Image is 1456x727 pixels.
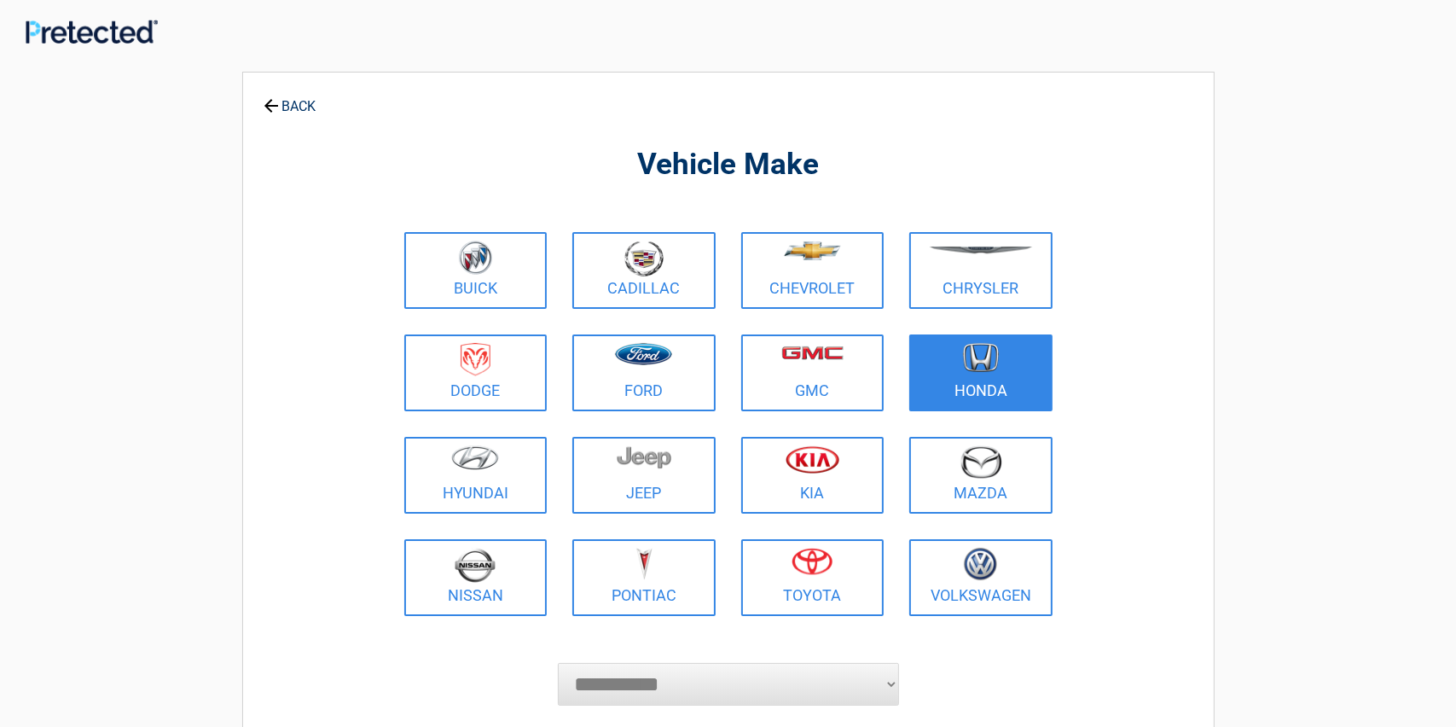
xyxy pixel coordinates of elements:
img: nissan [455,548,496,583]
a: Volkswagen [909,539,1053,616]
a: Chevrolet [741,232,885,309]
a: GMC [741,334,885,411]
img: dodge [461,343,490,376]
img: cadillac [624,241,664,276]
img: ford [615,343,672,365]
a: Ford [572,334,716,411]
img: buick [459,241,492,275]
a: Chrysler [909,232,1053,309]
a: Buick [404,232,548,309]
img: Main Logo [26,20,158,44]
a: Kia [741,437,885,514]
img: gmc [781,346,844,360]
img: jeep [617,445,671,469]
a: BACK [260,84,320,113]
a: Toyota [741,539,885,616]
img: hyundai [451,445,499,470]
h2: Vehicle Make [400,145,1057,185]
img: mazda [960,445,1002,479]
img: volkswagen [964,548,997,581]
img: toyota [792,548,832,575]
a: Jeep [572,437,716,514]
img: chrysler [929,247,1033,254]
a: Mazda [909,437,1053,514]
img: honda [963,343,999,373]
a: Dodge [404,334,548,411]
img: pontiac [635,548,653,580]
img: kia [786,445,839,474]
a: Pontiac [572,539,716,616]
a: Honda [909,334,1053,411]
a: Nissan [404,539,548,616]
img: chevrolet [784,241,841,260]
a: Hyundai [404,437,548,514]
a: Cadillac [572,232,716,309]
